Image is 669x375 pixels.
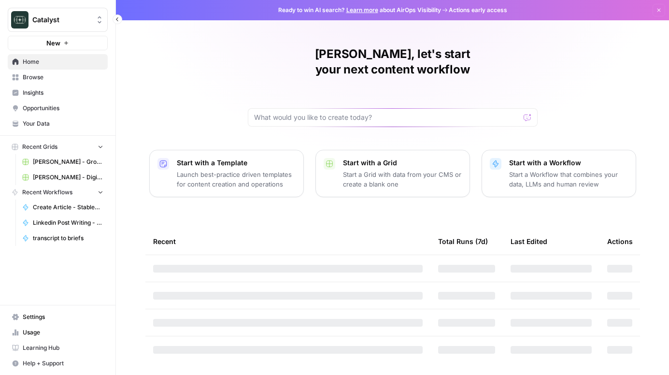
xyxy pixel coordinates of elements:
span: Settings [23,313,103,321]
div: Recent [153,228,423,255]
span: Usage [23,328,103,337]
button: Start with a WorkflowStart a Workflow that combines your data, LLMs and human review [482,150,636,197]
div: Actions [607,228,633,255]
a: Usage [8,325,108,340]
span: Your Data [23,119,103,128]
button: Recent Workflows [8,185,108,200]
a: Learning Hub [8,340,108,356]
button: Start with a GridStart a Grid with data from your CMS or create a blank one [315,150,470,197]
button: Start with a TemplateLaunch best-practice driven templates for content creation and operations [149,150,304,197]
button: New [8,36,108,50]
span: Opportunities [23,104,103,113]
span: transcript to briefs [33,234,103,243]
span: Insights [23,88,103,97]
a: transcript to briefs [18,231,108,246]
span: Learning Hub [23,344,103,352]
a: Insights [8,85,108,101]
a: Opportunities [8,101,108,116]
p: Start with a Grid [343,158,462,168]
p: Start with a Template [177,158,296,168]
p: Start a Grid with data from your CMS or create a blank one [343,170,462,189]
p: Launch best-practice driven templates for content creation and operations [177,170,296,189]
span: Home [23,58,103,66]
a: Home [8,54,108,70]
a: Settings [8,309,108,325]
input: What would you like to create today? [254,113,520,122]
span: Linkedin Post Writing - [DATE] [33,218,103,227]
span: New [46,38,60,48]
a: [PERSON_NAME] - Ground Content - [DATE] [18,154,108,170]
a: Your Data [8,116,108,131]
span: Actions early access [449,6,507,14]
span: [PERSON_NAME] - Ground Content - [DATE] [33,158,103,166]
img: Catalyst Logo [11,11,28,29]
span: Ready to win AI search? about AirOps Visibility [278,6,441,14]
span: Catalyst [32,15,91,25]
a: Learn more [346,6,378,14]
div: Total Runs (7d) [438,228,488,255]
span: Help + Support [23,359,103,368]
button: Help + Support [8,356,108,371]
a: Linkedin Post Writing - [DATE] [18,215,108,231]
button: Recent Grids [8,140,108,154]
a: Browse [8,70,108,85]
span: Browse [23,73,103,82]
span: Recent Grids [22,143,57,151]
a: [PERSON_NAME] - Digital Wealth Insider [18,170,108,185]
p: Start a Workflow that combines your data, LLMs and human review [509,170,628,189]
button: Workspace: Catalyst [8,8,108,32]
p: Start with a Workflow [509,158,628,168]
div: Last Edited [511,228,547,255]
h1: [PERSON_NAME], let's start your next content workflow [248,46,538,77]
span: Recent Workflows [22,188,72,197]
a: Create Article - StableDash [18,200,108,215]
span: Create Article - StableDash [33,203,103,212]
span: [PERSON_NAME] - Digital Wealth Insider [33,173,103,182]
